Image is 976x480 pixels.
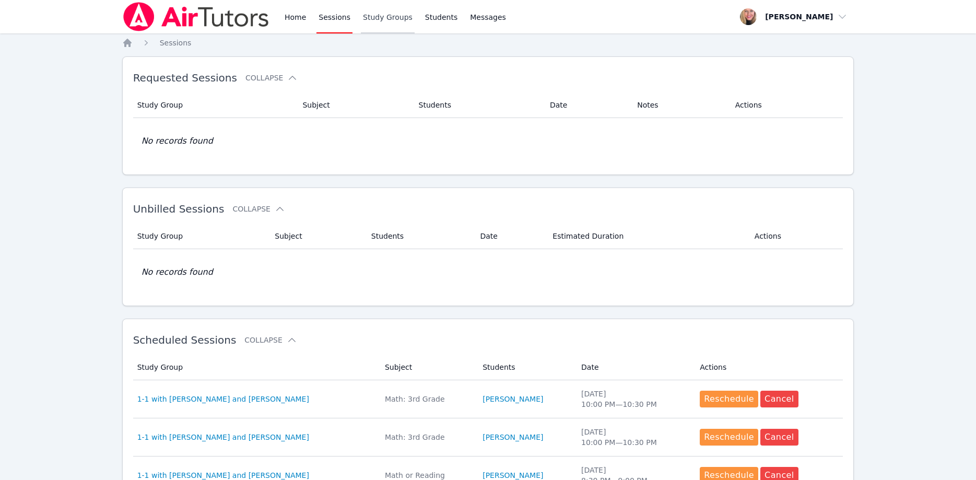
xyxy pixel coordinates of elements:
[133,118,843,164] td: No records found
[700,391,758,407] button: Reschedule
[760,391,798,407] button: Cancel
[133,355,379,380] th: Study Group
[413,92,544,118] th: Students
[133,72,237,84] span: Requested Sessions
[133,224,269,249] th: Study Group
[544,92,631,118] th: Date
[133,380,843,418] tr: 1-1 with [PERSON_NAME] and [PERSON_NAME]Math: 3rd Grade[PERSON_NAME][DATE]10:00 PM—10:30 PMResche...
[365,224,474,249] th: Students
[133,203,225,215] span: Unbilled Sessions
[133,418,843,456] tr: 1-1 with [PERSON_NAME] and [PERSON_NAME]Math: 3rd Grade[PERSON_NAME][DATE]10:00 PM—10:30 PMResche...
[133,334,237,346] span: Scheduled Sessions
[693,355,843,380] th: Actions
[137,432,309,442] a: 1-1 with [PERSON_NAME] and [PERSON_NAME]
[470,12,506,22] span: Messages
[581,427,687,448] div: [DATE] 10:00 PM — 10:30 PM
[122,38,854,48] nav: Breadcrumb
[296,92,412,118] th: Subject
[385,432,470,442] div: Math: 3rd Grade
[244,335,297,345] button: Collapse
[575,355,693,380] th: Date
[729,92,843,118] th: Actions
[160,38,192,48] a: Sessions
[483,394,543,404] a: [PERSON_NAME]
[631,92,729,118] th: Notes
[232,204,285,214] button: Collapse
[137,394,309,404] a: 1-1 with [PERSON_NAME] and [PERSON_NAME]
[476,355,575,380] th: Students
[700,429,758,446] button: Reschedule
[122,2,270,31] img: Air Tutors
[385,394,470,404] div: Math: 3rd Grade
[133,92,297,118] th: Study Group
[474,224,546,249] th: Date
[379,355,476,380] th: Subject
[160,39,192,47] span: Sessions
[546,224,748,249] th: Estimated Duration
[748,224,843,249] th: Actions
[268,224,364,249] th: Subject
[245,73,298,83] button: Collapse
[581,389,687,409] div: [DATE] 10:00 PM — 10:30 PM
[760,429,798,446] button: Cancel
[133,249,843,295] td: No records found
[483,432,543,442] a: [PERSON_NAME]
